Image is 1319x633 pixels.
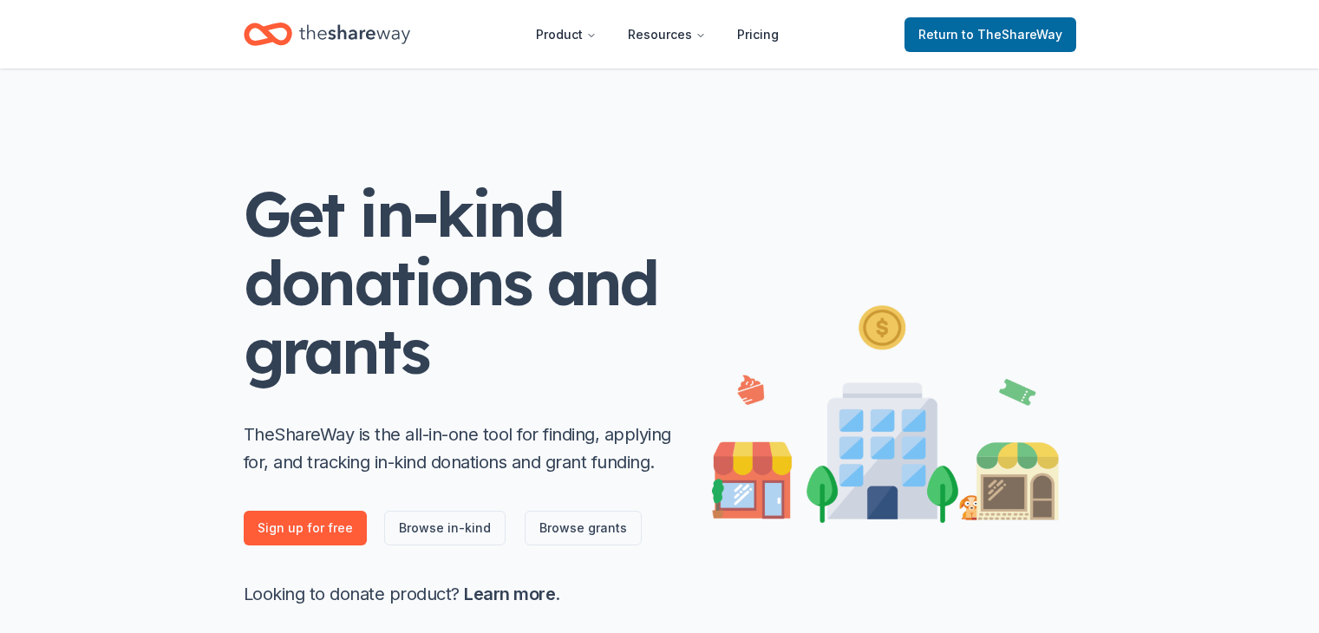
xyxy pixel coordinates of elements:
[244,179,677,386] h1: Get in-kind donations and grants
[522,14,793,55] nav: Main
[614,17,720,52] button: Resources
[244,14,410,55] a: Home
[525,511,642,545] a: Browse grants
[244,580,677,608] p: Looking to donate product? .
[522,17,611,52] button: Product
[244,421,677,476] p: TheShareWay is the all-in-one tool for finding, applying for, and tracking in-kind donations and ...
[464,584,555,604] a: Learn more
[244,511,367,545] a: Sign up for free
[904,17,1076,52] a: Returnto TheShareWay
[384,511,506,545] a: Browse in-kind
[962,27,1062,42] span: to TheShareWay
[918,24,1062,45] span: Return
[723,17,793,52] a: Pricing
[712,298,1059,523] img: Illustration for landing page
